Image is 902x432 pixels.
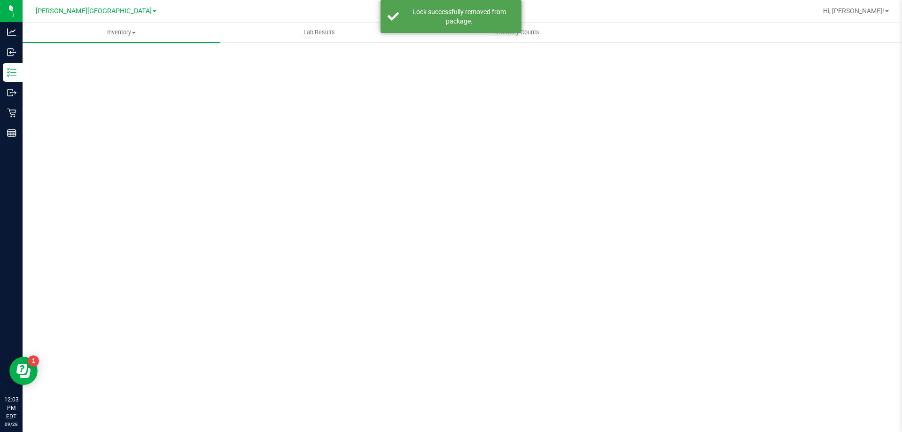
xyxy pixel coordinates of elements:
[291,28,348,37] span: Lab Results
[36,7,152,15] span: [PERSON_NAME][GEOGRAPHIC_DATA]
[7,108,16,118] inline-svg: Retail
[7,88,16,97] inline-svg: Outbound
[7,47,16,57] inline-svg: Inbound
[4,421,18,428] p: 09/28
[823,7,884,15] span: Hi, [PERSON_NAME]!
[7,128,16,138] inline-svg: Reports
[23,28,220,37] span: Inventory
[404,7,514,26] div: Lock successfully removed from package.
[28,355,39,367] iframe: Resource center unread badge
[220,23,418,42] a: Lab Results
[9,357,38,385] iframe: Resource center
[7,68,16,77] inline-svg: Inventory
[23,23,220,42] a: Inventory
[4,395,18,421] p: 12:03 PM EDT
[7,27,16,37] inline-svg: Analytics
